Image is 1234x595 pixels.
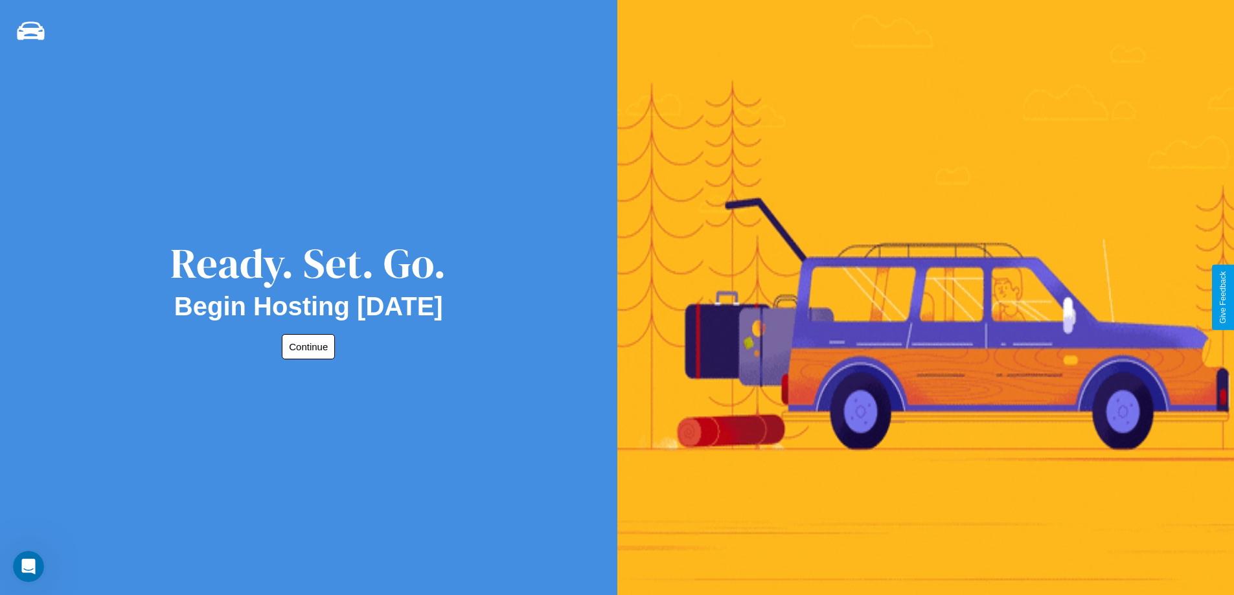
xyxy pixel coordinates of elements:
div: Ready. Set. Go. [170,234,446,292]
button: Continue [282,334,335,359]
iframe: Intercom live chat [13,551,44,582]
h2: Begin Hosting [DATE] [174,292,443,321]
div: Give Feedback [1218,271,1228,324]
